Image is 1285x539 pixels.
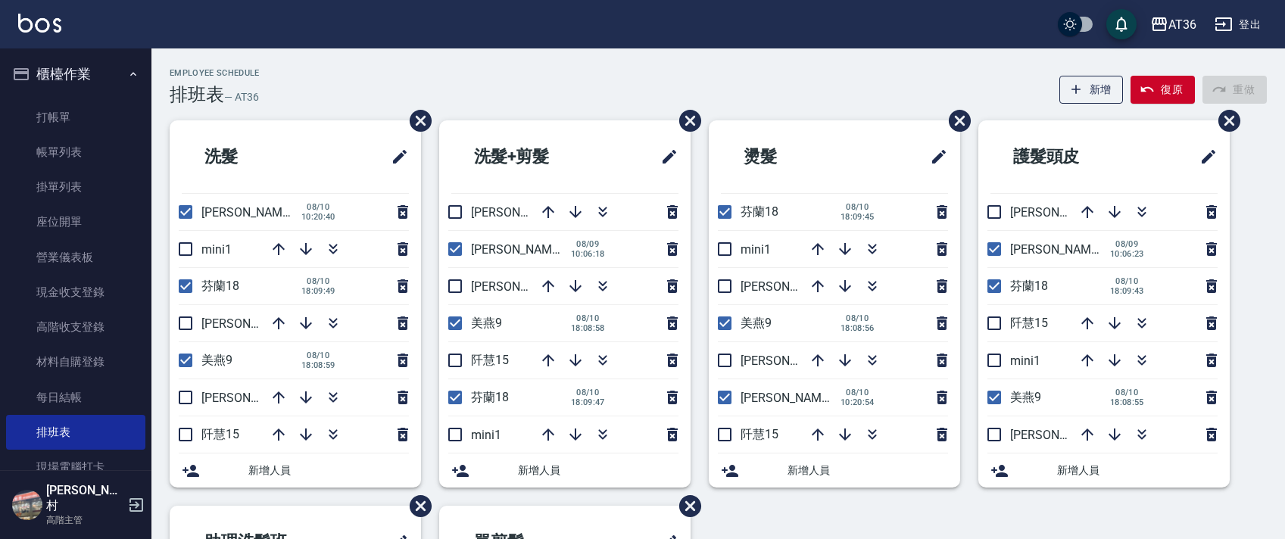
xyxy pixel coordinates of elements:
[6,380,145,415] a: 每日結帳
[788,463,948,478] span: 新增人員
[201,353,232,367] span: 美燕9
[6,344,145,379] a: 材料自購登錄
[471,205,575,220] span: [PERSON_NAME]16
[301,286,335,296] span: 18:09:49
[651,139,678,175] span: 修改班表的標題
[471,353,509,367] span: 阡慧15
[571,323,605,333] span: 18:08:58
[6,170,145,204] a: 掛單列表
[1010,242,1108,257] span: [PERSON_NAME]6
[841,313,875,323] span: 08/10
[1110,286,1144,296] span: 18:09:43
[6,240,145,275] a: 營業儀表板
[1144,9,1202,40] button: AT36
[841,202,875,212] span: 08/10
[1106,9,1137,39] button: save
[1010,354,1040,368] span: mini1
[18,14,61,33] img: Logo
[841,388,875,397] span: 08/10
[46,483,123,513] h5: [PERSON_NAME]村
[170,84,224,105] h3: 排班表
[571,239,605,249] span: 08/09
[1057,463,1218,478] span: 新增人員
[46,513,123,527] p: 高階主管
[921,139,948,175] span: 修改班表的標題
[741,316,772,330] span: 美燕9
[841,212,875,222] span: 18:09:45
[741,354,845,368] span: [PERSON_NAME]11
[1059,76,1124,104] button: 新增
[170,68,260,78] h2: Employee Schedule
[248,463,409,478] span: 新增人員
[741,242,771,257] span: mini1
[978,453,1230,488] div: 新增人員
[571,388,605,397] span: 08/10
[201,316,306,331] span: [PERSON_NAME]16
[201,205,299,220] span: [PERSON_NAME]6
[6,55,145,94] button: 櫃檯作業
[741,391,838,405] span: [PERSON_NAME]6
[1010,205,1115,220] span: [PERSON_NAME]16
[12,490,42,520] img: Person
[1010,279,1048,293] span: 芬蘭18
[301,202,335,212] span: 08/10
[1110,239,1144,249] span: 08/09
[301,276,335,286] span: 08/10
[741,204,778,219] span: 芬蘭18
[6,275,145,310] a: 現金收支登錄
[1010,428,1115,442] span: [PERSON_NAME]11
[1010,316,1048,330] span: 阡慧15
[471,390,509,404] span: 芬蘭18
[439,453,691,488] div: 新增人員
[571,397,605,407] span: 18:09:47
[170,453,421,488] div: 新增人員
[6,135,145,170] a: 帳單列表
[841,397,875,407] span: 10:20:54
[1110,249,1144,259] span: 10:06:23
[301,360,335,370] span: 18:08:59
[6,310,145,344] a: 高階收支登錄
[6,450,145,484] a: 現場電腦打卡
[1207,98,1243,143] span: 刪除班表
[841,323,875,333] span: 18:08:56
[382,139,409,175] span: 修改班表的標題
[1168,15,1196,34] div: AT36
[1010,390,1041,404] span: 美燕9
[518,463,678,478] span: 新增人員
[451,129,611,184] h2: 洗髮+剪髮
[721,129,860,184] h2: 燙髮
[990,129,1146,184] h2: 護髮頭皮
[6,415,145,450] a: 排班表
[668,98,703,143] span: 刪除班表
[471,316,502,330] span: 美燕9
[741,427,778,441] span: 阡慧15
[301,351,335,360] span: 08/10
[182,129,321,184] h2: 洗髮
[398,98,434,143] span: 刪除班表
[1110,276,1144,286] span: 08/10
[1131,76,1195,104] button: 復原
[301,212,335,222] span: 10:20:40
[471,428,501,442] span: mini1
[1190,139,1218,175] span: 修改班表的標題
[201,427,239,441] span: 阡慧15
[709,453,960,488] div: 新增人員
[1209,11,1267,39] button: 登出
[471,279,575,294] span: [PERSON_NAME]11
[201,391,306,405] span: [PERSON_NAME]11
[741,279,845,294] span: [PERSON_NAME]16
[1110,397,1144,407] span: 18:08:55
[571,249,605,259] span: 10:06:18
[6,204,145,239] a: 座位開單
[201,279,239,293] span: 芬蘭18
[1110,388,1144,397] span: 08/10
[398,484,434,528] span: 刪除班表
[668,484,703,528] span: 刪除班表
[937,98,973,143] span: 刪除班表
[571,313,605,323] span: 08/10
[201,242,232,257] span: mini1
[471,242,569,257] span: [PERSON_NAME]6
[224,89,259,105] h6: — AT36
[6,100,145,135] a: 打帳單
